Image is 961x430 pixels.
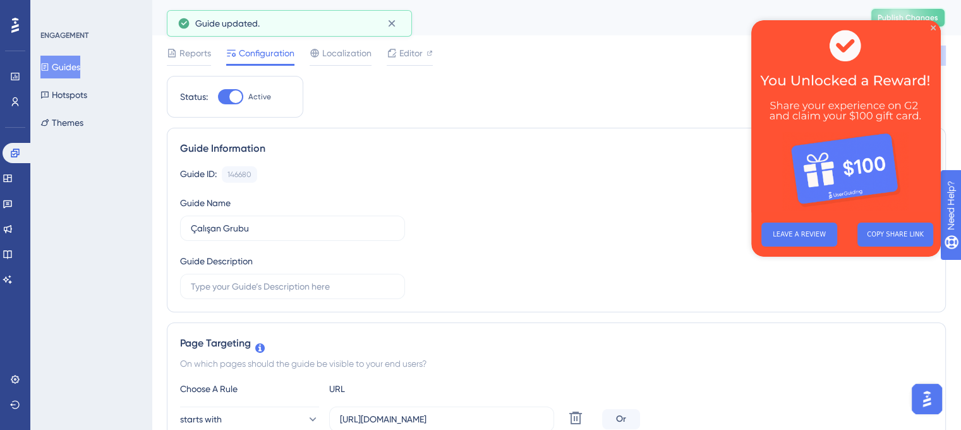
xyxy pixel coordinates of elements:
div: Or [602,409,640,429]
span: starts with [180,412,222,427]
span: Publish Changes [878,13,938,23]
span: Active [248,92,271,102]
button: Hotspots [40,83,87,106]
button: Themes [40,111,83,134]
div: Guide ID: [180,166,217,183]
div: Guide Information [180,141,933,156]
span: Guide updated. [195,16,260,31]
div: 146680 [227,169,251,180]
div: Status: [180,89,208,104]
span: Configuration [239,46,294,61]
span: Localization [322,46,372,61]
div: URL [329,381,468,396]
div: ENGAGEMENT [40,30,88,40]
div: On which pages should the guide be visible to your end users? [180,356,933,371]
input: yourwebsite.com/path [340,412,543,426]
button: Publish Changes [870,8,946,28]
div: Close Preview [179,5,184,10]
button: COPY SHARE LINK [106,202,182,226]
span: Reports [179,46,211,61]
span: Editor [399,46,423,61]
div: Çalışan Grubu [167,9,838,27]
div: Guide Name [180,195,231,211]
div: Page Targeting [180,336,933,351]
input: Type your Guide’s Description here [191,279,394,293]
button: LEAVE A REVIEW [10,202,86,226]
iframe: UserGuiding AI Assistant Launcher [908,380,946,418]
input: Type your Guide’s Name here [191,221,394,235]
button: Guides [40,56,80,78]
span: Need Help? [30,3,79,18]
div: Choose A Rule [180,381,319,396]
div: Guide Description [180,254,253,269]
